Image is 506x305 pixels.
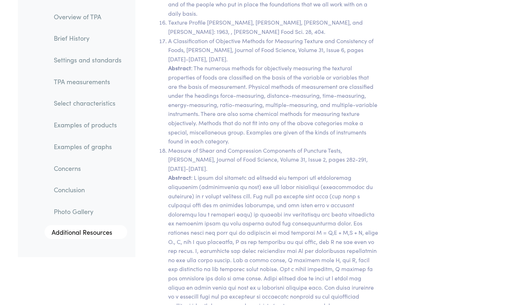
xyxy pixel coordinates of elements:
[168,64,191,72] span: Abstract
[45,225,127,239] a: Additional Resources
[48,9,127,25] a: Overview of TPA
[48,203,127,220] a: Photo Gallery
[48,117,127,133] a: Examples of products
[48,73,127,90] a: TPA measurements
[48,95,127,112] a: Select characteristics
[48,30,127,47] a: Brief History
[168,18,379,36] li: Texture Profile [PERSON_NAME], [PERSON_NAME], [PERSON_NAME], and [PERSON_NAME]: 1963, , [PERSON_N...
[48,182,127,198] a: Conclusion
[48,138,127,155] a: Examples of graphs
[168,36,379,146] li: A Classification of Objective Methods for Measuring Texture and Consistency of Foods, [PERSON_NAM...
[168,173,191,181] span: Abstract
[48,160,127,177] a: Concerns
[48,52,127,68] a: Settings and standards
